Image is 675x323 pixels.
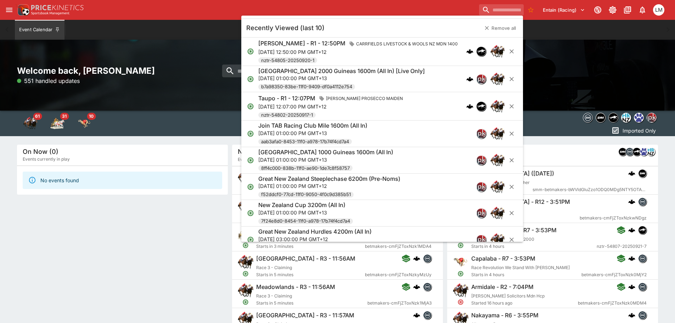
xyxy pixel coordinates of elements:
svg: Open [247,157,254,164]
div: samemeetingmulti [638,169,647,178]
img: samemeetingmulti.png [619,148,626,156]
h6: [GEOGRAPHIC_DATA] 2000 Guineas 1600m (All In) [Live Only] [258,67,425,75]
span: betmakers-cmFjZToxNzk1MDA4 [365,243,432,250]
div: betmakers [423,311,432,319]
div: nztr [632,147,641,156]
img: horse_racing.png [490,153,505,167]
span: Starts in 4 hours [471,271,581,278]
div: betmakers [638,254,647,263]
span: Events currently in play [23,156,70,163]
span: Race 3 - Claiming [256,265,292,270]
svg: Open [247,210,254,217]
div: samemeetingmulti [596,113,606,123]
div: cerberus [466,76,473,83]
button: Remove all [480,22,520,34]
svg: Open [247,236,254,243]
img: horse_racing.png [238,169,253,185]
div: betmakers [423,283,432,291]
span: nztr-54802-20250917-1 [258,112,316,119]
div: betmakers [625,147,634,156]
span: 61 [33,113,42,120]
img: hrnz.png [621,113,631,122]
img: horse_racing.png [490,206,505,220]
div: Greyhound Racing [77,116,91,130]
svg: Open [247,103,254,110]
div: nztr [608,113,618,123]
img: horse_racing [23,116,38,130]
div: pricekinetics [476,74,486,84]
p: [DATE] 01:00:00 PM GMT+13 [258,209,353,216]
h6: Great New Zealand Hurdles 4200m (All In) [258,228,372,235]
div: cerberus [628,170,635,177]
h6: [GEOGRAPHIC_DATA] 1000 Guineas 1600m (All In) [258,149,393,156]
button: open drawer [3,4,16,16]
img: horse_racing.png [238,197,253,213]
h6: [GEOGRAPHIC_DATA] - R3 - 11:56AM [256,255,355,262]
div: hrnz [621,113,631,123]
svg: Open [242,299,249,305]
svg: Open [457,271,464,277]
h5: Next To Go (110) [238,147,288,156]
svg: Open [247,48,254,55]
span: betmakers-cmFjZToxNzk1MjA3 [367,300,432,307]
div: betmakers [638,197,647,206]
svg: Open [242,242,249,249]
div: betmakers [638,283,647,291]
h6: Taupo - R1 - 12:07PM [258,95,315,102]
div: grnz [640,147,648,156]
p: [DATE] 01:00:00 PM GMT+13 [258,129,367,137]
p: [DATE] 03:00:00 PM GMT+12 [258,235,372,243]
img: horse_racing.png [490,99,505,113]
div: hrnz [647,147,655,156]
div: cerberus [628,283,635,290]
div: cerberus [628,255,635,262]
button: No Bookmarks [525,4,536,16]
h6: New Zealand Cup 3200m (All In) [258,201,345,209]
div: pricekinetics [476,235,486,245]
button: Notifications [636,4,649,16]
img: betmakers.png [639,198,646,206]
img: harness_racing [50,116,64,130]
div: pricekinetics [476,129,486,139]
img: grnz.png [634,113,643,122]
img: horse_racing.png [238,283,253,298]
div: betmakers [583,113,593,123]
img: pricekinetics.png [647,113,656,122]
span: nztr-54805-20250920-1 [258,57,317,64]
img: PriceKinetics [31,5,84,10]
button: Luigi Mollo [651,2,666,18]
div: nztr [476,46,486,56]
div: pricekinetics [476,208,486,218]
h2: Welcome back, [PERSON_NAME] [17,65,228,76]
img: harness_racing.png [238,226,253,241]
span: Starts in 3 minutes [256,243,365,250]
span: 7f24e8d0-8454-11f0-a978-17b74f4cd7a4 [258,218,353,225]
button: Imported Only [609,125,658,136]
span: 31 [60,113,69,120]
img: betmakers.png [626,148,634,156]
img: nztr.png [639,226,646,234]
img: logo-cerberus.svg [628,227,635,234]
div: Harness Racing [50,116,64,130]
div: pricekinetics [476,182,486,192]
img: logo-cerberus.svg [628,170,635,177]
span: smm-betmakers-bWVldGluZzo1ODQ0MDg5NTY5OTA5MTUzNjA [533,186,647,193]
h5: Recently Viewed (last 10) [246,24,325,32]
img: horse_racing.png [490,180,505,194]
svg: Open [247,130,254,137]
img: betmakers.png [423,283,431,291]
span: Race Revolution We Stand With [PERSON_NAME] [471,265,570,270]
img: greyhound_racing [77,116,91,130]
span: Starts in 4 hours [471,215,580,222]
span: Race 5 [256,236,270,242]
img: betmakers.png [639,311,646,319]
div: Luigi Mollo [653,4,664,16]
button: Documentation [621,4,634,16]
img: logo-cerberus.svg [628,312,635,319]
span: betmakers-cmFjZToxNzk0MDM4 [578,300,647,307]
div: cerberus [413,255,420,262]
img: pricekinetics.png [477,235,486,244]
h6: [PERSON_NAME] - R1 - 12:50PM [258,40,345,47]
img: logo-cerberus.svg [466,48,473,55]
svg: Open [457,242,464,249]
